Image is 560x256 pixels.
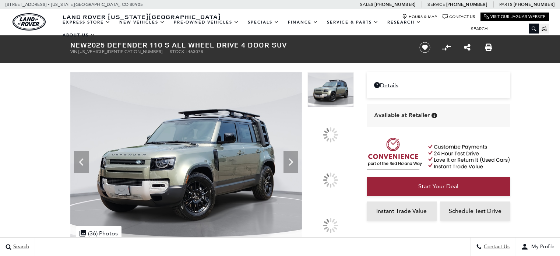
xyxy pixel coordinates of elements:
a: New Vehicles [115,16,169,29]
a: Instant Trade Value [367,201,437,221]
span: VIN: [70,49,78,54]
a: [PHONE_NUMBER] [446,1,487,7]
button: user-profile-menu [515,238,560,256]
div: Vehicle is in stock and ready for immediate delivery. Due to demand, availability is subject to c... [432,113,437,118]
span: Instant Trade Value [376,207,427,214]
a: Share this New 2025 Defender 110 S All Wheel Drive 4 Door SUV [464,43,471,52]
a: [PHONE_NUMBER] [374,1,415,7]
span: Parts [499,2,513,7]
h1: 2025 Defender 110 S All Wheel Drive 4 Door SUV [70,41,407,49]
img: New 2025 Pangea Green LAND ROVER S image 1 [307,72,354,107]
span: Stock: [170,49,186,54]
img: Land Rover [13,13,46,31]
span: [US_VEHICLE_IDENTIFICATION_NUMBER] [78,49,162,54]
a: [PHONE_NUMBER] [514,1,554,7]
button: Compare vehicle [441,42,452,53]
span: Land Rover [US_STATE][GEOGRAPHIC_DATA] [63,12,221,21]
div: (36) Photos [76,226,121,241]
a: Print this New 2025 Defender 110 S All Wheel Drive 4 Door SUV [485,43,492,52]
a: land-rover [13,13,46,31]
a: Contact Us [443,14,475,20]
span: Start Your Deal [418,183,458,190]
span: L463078 [186,49,203,54]
a: Details [374,82,503,89]
a: Schedule Test Drive [440,201,510,221]
a: Research [383,16,426,29]
span: Service [427,2,445,7]
nav: Main Navigation [58,16,465,42]
span: Contact Us [482,244,510,250]
a: Land Rover [US_STATE][GEOGRAPHIC_DATA] [58,12,225,21]
a: EXPRESS STORE [58,16,115,29]
a: [STREET_ADDRESS] • [US_STATE][GEOGRAPHIC_DATA], CO 80905 [6,2,143,7]
strong: New [70,40,87,50]
span: Schedule Test Drive [449,207,501,214]
a: Specials [243,16,283,29]
span: My Profile [528,244,554,250]
input: Search [465,24,539,33]
a: Finance [283,16,323,29]
span: Available at Retailer [374,111,430,119]
a: Start Your Deal [367,177,510,196]
span: Sales [360,2,373,7]
span: Search [11,244,29,250]
a: Pre-Owned Vehicles [169,16,243,29]
img: New 2025 Pangea Green LAND ROVER S image 1 [70,72,302,246]
a: Service & Parts [323,16,383,29]
a: Hours & Map [402,14,437,20]
button: Save vehicle [417,42,433,53]
a: About Us [58,29,100,42]
a: Visit Our Jaguar Website [484,14,546,20]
